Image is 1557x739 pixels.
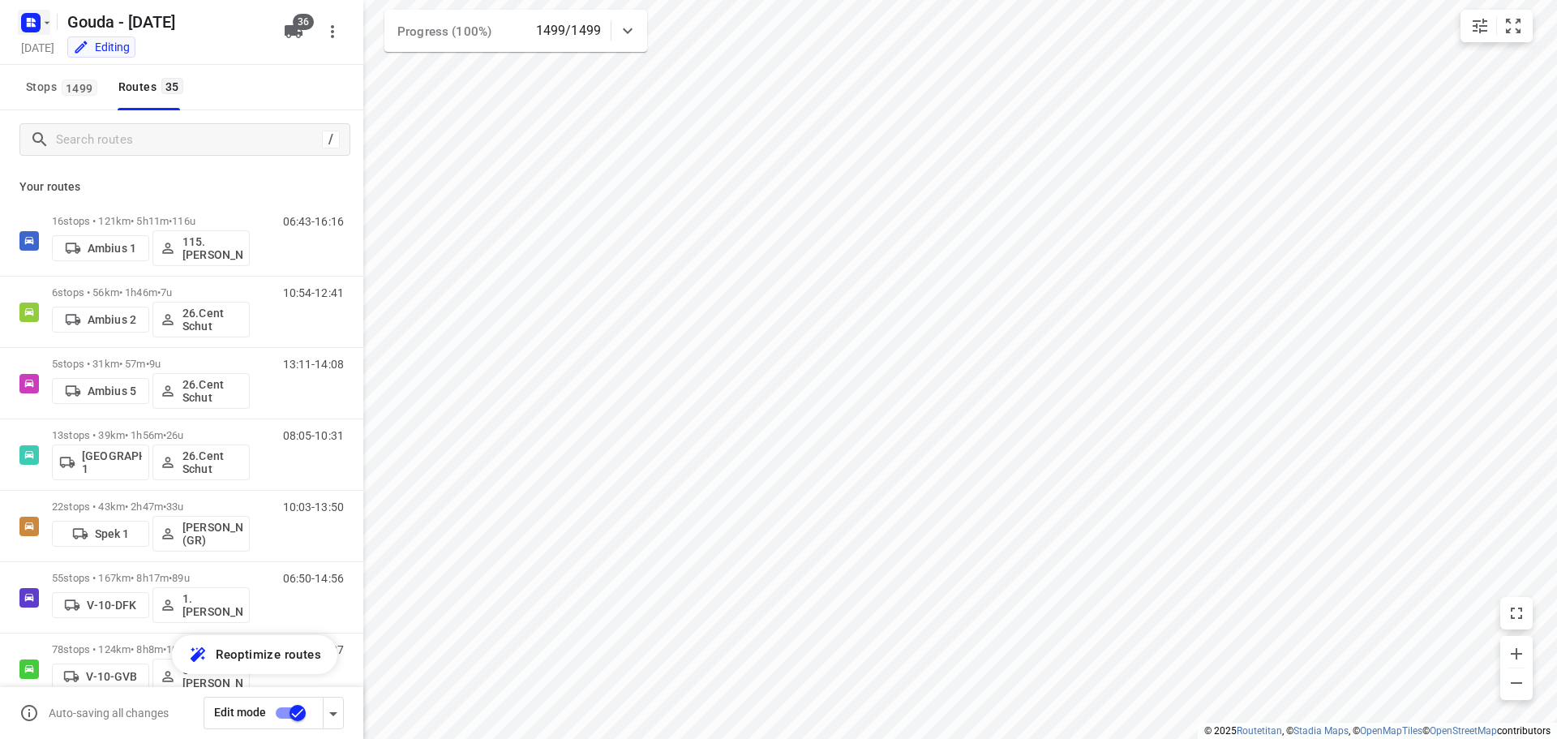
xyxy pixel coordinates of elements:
[1204,725,1551,737] li: © 2025 , © , © © contributors
[52,358,250,370] p: 5 stops • 31km • 57m
[536,21,601,41] p: 1499/1499
[49,707,169,720] p: Auto-saving all changes
[1464,10,1496,42] button: Map settings
[52,429,250,441] p: 13 stops • 39km • 1h56m
[152,445,250,480] button: 26.Cent Schut
[283,501,344,513] p: 10:03-13:50
[293,14,314,30] span: 36
[283,358,344,371] p: 13:11-14:08
[52,286,250,299] p: 6 stops • 56km • 1h46m
[163,643,166,655] span: •
[82,449,142,475] p: [GEOGRAPHIC_DATA] 1
[1430,725,1497,737] a: OpenStreetMap
[152,659,250,694] button: 57. [PERSON_NAME]
[52,307,149,333] button: Ambius 2
[163,429,166,441] span: •
[1293,725,1349,737] a: Stadia Maps
[182,449,242,475] p: 26.Cent Schut
[152,516,250,552] button: [PERSON_NAME] (GR)
[95,527,130,540] p: Spek 1
[1360,725,1422,737] a: OpenMapTiles
[397,24,491,39] span: Progress (100%)
[283,429,344,442] p: 08:05-10:31
[52,235,149,261] button: Ambius 1
[283,572,344,585] p: 06:50-14:56
[73,39,130,55] div: Editing
[182,521,242,547] p: [PERSON_NAME] (GR)
[1237,725,1282,737] a: Routetitan
[52,445,149,480] button: [GEOGRAPHIC_DATA] 1
[182,307,242,333] p: 26.Cent Schut
[52,643,250,655] p: 78 stops • 124km • 8h8m
[61,9,271,35] h5: Rename
[182,235,242,261] p: 115.[PERSON_NAME]
[163,501,166,513] span: •
[216,644,321,665] span: Reoptimize routes
[118,77,188,97] div: Routes
[52,521,149,547] button: Spek 1
[19,178,344,195] p: Your routes
[52,592,149,618] button: V-10-DFK
[152,587,250,623] button: 1. [PERSON_NAME]
[26,77,102,97] span: Stops
[316,15,349,48] button: More
[52,501,250,513] p: 22 stops • 43km • 2h47m
[52,572,250,584] p: 55 stops • 167km • 8h17m
[149,358,161,370] span: 9u
[56,127,322,153] input: Search routes
[182,378,242,404] p: 26.Cent Schut
[1497,10,1529,42] button: Fit zoom
[152,302,250,337] button: 26.Cent Schut
[283,215,344,228] p: 06:43-16:16
[214,706,266,719] span: Edit mode
[15,38,61,57] h5: Project date
[52,215,250,227] p: 16 stops • 121km • 5h11m
[169,572,172,584] span: •
[152,230,250,266] button: 115.[PERSON_NAME]
[52,378,149,404] button: Ambius 5
[88,385,136,397] p: Ambius 5
[172,572,189,584] span: 89u
[88,242,136,255] p: Ambius 1
[322,131,340,148] div: /
[283,286,344,299] p: 10:54-12:41
[146,358,149,370] span: •
[62,79,97,96] span: 1499
[161,78,183,94] span: 35
[166,429,183,441] span: 26u
[161,286,172,299] span: 7u
[172,215,195,227] span: 116u
[87,599,136,612] p: V-10-DFK
[86,670,137,683] p: V-10-GVB
[182,592,242,618] p: 1. [PERSON_NAME]
[88,313,136,326] p: Ambius 2
[172,635,337,674] button: Reoptimize routes
[1460,10,1533,42] div: small contained button group
[166,501,183,513] span: 33u
[52,664,149,690] button: V-10-GVB
[277,15,310,48] button: 36
[166,643,190,655] span: 107u
[157,286,161,299] span: •
[182,664,242,690] p: 57. [PERSON_NAME]
[324,702,343,723] div: Driver app settings
[169,215,172,227] span: •
[384,10,647,52] div: Progress (100%)1499/1499
[152,373,250,409] button: 26.Cent Schut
